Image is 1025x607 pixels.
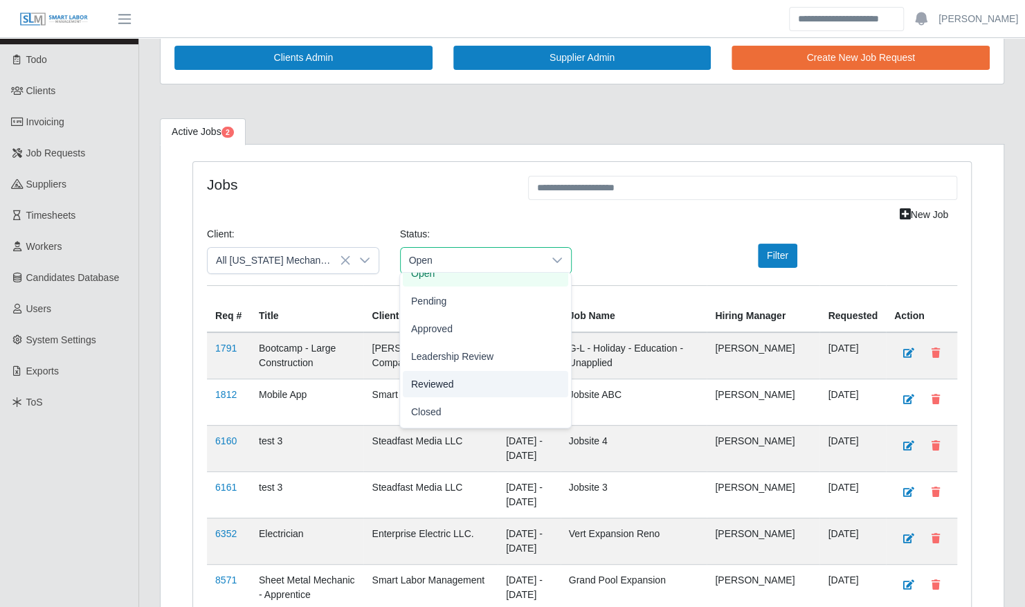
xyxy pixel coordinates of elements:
[453,46,711,70] a: Supplier Admin
[26,303,52,314] span: Users
[498,425,561,471] td: [DATE] - [DATE]
[732,46,990,70] a: Create New Job Request
[411,321,453,336] span: Approved
[561,518,707,564] td: Vert Expansion Reno
[251,285,363,332] th: Title
[251,518,363,564] td: Electrician
[707,425,819,471] td: [PERSON_NAME]
[403,288,568,314] li: Pending
[26,241,62,252] span: Workers
[363,332,498,379] td: [PERSON_NAME] Company
[411,377,453,391] span: Reviewed
[251,379,363,425] td: Mobile App
[207,285,251,332] th: Req #
[363,425,498,471] td: Steadfast Media LLC
[221,127,234,138] span: Pending Jobs
[707,379,819,425] td: [PERSON_NAME]
[561,471,707,518] td: Jobsite 3
[498,518,561,564] td: [DATE] - [DATE]
[819,285,886,332] th: Requested
[819,518,886,564] td: [DATE]
[707,332,819,379] td: [PERSON_NAME]
[789,7,904,31] input: Search
[403,260,568,287] li: Open
[26,116,64,127] span: Invoicing
[26,210,76,221] span: Timesheets
[363,285,498,332] th: Client
[215,574,237,586] a: 8571
[561,285,707,332] th: Job Name
[26,365,59,377] span: Exports
[251,425,363,471] td: test 3
[411,404,442,419] span: Closed
[561,379,707,425] td: Jobsite ABC
[411,293,446,308] span: Pending
[886,285,957,332] th: Action
[401,248,544,273] span: Open
[160,118,246,145] a: Active Jobs
[498,471,561,518] td: [DATE] - [DATE]
[26,334,96,345] span: System Settings
[561,332,707,379] td: G-L - Holiday - Education - Unapplied
[561,425,707,471] td: Jobsite 4
[758,244,797,268] button: Filter
[400,227,430,242] label: Status:
[215,435,237,446] a: 6160
[215,482,237,493] a: 6161
[707,518,819,564] td: [PERSON_NAME]
[207,176,507,193] h4: Jobs
[207,227,235,242] label: Client:
[891,203,957,227] a: New Job
[251,332,363,379] td: Bootcamp - Large Construction
[26,272,120,283] span: Candidates Database
[403,399,568,425] li: Closed
[938,12,1018,26] a: [PERSON_NAME]
[363,518,498,564] td: Enterprise Electric LLC.
[26,179,66,190] span: Suppliers
[411,266,435,280] span: Open
[363,471,498,518] td: Steadfast Media LLC
[208,248,351,273] span: All Florida Mechanical Services
[215,343,237,354] a: 1791
[26,397,43,408] span: ToS
[819,471,886,518] td: [DATE]
[174,46,433,70] a: Clients Admin
[215,528,237,539] a: 6352
[819,379,886,425] td: [DATE]
[403,371,568,397] li: Reviewed
[26,85,56,96] span: Clients
[707,471,819,518] td: [PERSON_NAME]
[819,425,886,471] td: [DATE]
[403,316,568,342] li: Approved
[26,54,47,65] span: Todo
[363,379,498,425] td: Smart Labor Management
[411,349,493,363] span: Leadership Review
[26,147,86,158] span: Job Requests
[251,471,363,518] td: test 3
[19,12,89,27] img: SLM Logo
[707,285,819,332] th: Hiring Manager
[215,389,237,400] a: 1812
[819,332,886,379] td: [DATE]
[403,343,568,370] li: Leadership Review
